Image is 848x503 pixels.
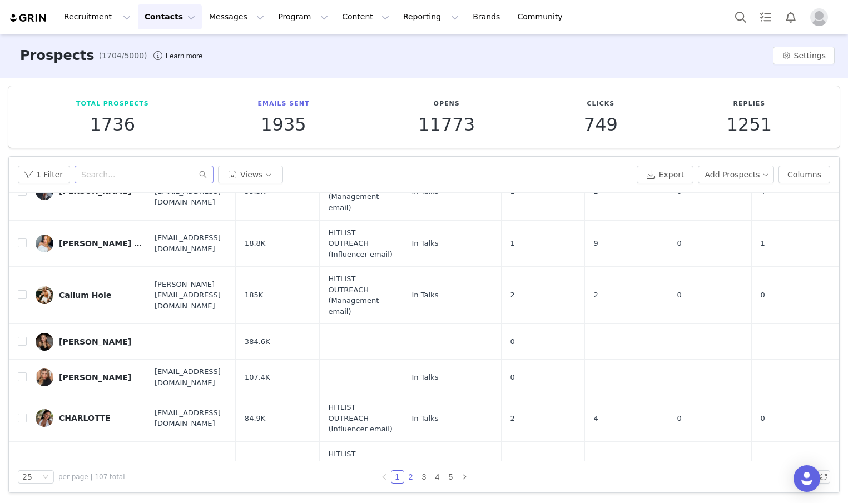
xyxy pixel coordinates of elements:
[391,470,404,484] li: 1
[36,409,53,427] img: ecb88a67-6302-4132-a314-fcc7e464a6b5.jpg
[36,235,53,252] img: e4b7b804-27ad-4e3f-bf12-e28e9a226d3f--s.jpg
[594,413,598,424] span: 4
[778,4,803,29] button: Notifications
[329,449,394,492] span: HITLIST OUTREACH (Management email)
[59,239,142,248] div: [PERSON_NAME] | Fashion Inspo
[18,166,70,183] button: 1 Filter
[794,465,820,492] div: Open Intercom Messenger
[245,413,265,424] span: 84.9K
[810,8,828,26] img: placeholder-profile.jpg
[677,238,682,249] span: 0
[155,407,226,429] span: [EMAIL_ADDRESS][DOMAIN_NAME]
[418,99,475,109] p: Opens
[753,4,778,29] a: Tasks
[677,290,682,301] span: 0
[510,238,515,249] span: 1
[36,333,142,351] a: [PERSON_NAME]
[329,402,394,435] span: HITLIST OUTREACH (Influencer email)
[778,166,830,183] button: Columns
[76,99,149,109] p: Total Prospects
[36,235,142,252] a: [PERSON_NAME] | Fashion Inspo
[773,47,835,64] button: Settings
[511,4,574,29] a: Community
[418,114,475,135] p: 11773
[329,273,394,317] span: HITLIST OUTREACH (Management email)
[36,368,142,386] a: [PERSON_NAME]
[404,470,418,484] li: 2
[155,366,226,388] span: [EMAIL_ADDRESS][DOMAIN_NAME]
[445,471,457,483] a: 5
[418,471,430,483] a: 3
[727,114,772,135] p: 1251
[59,414,111,422] div: CHARLOTTE
[381,474,388,480] i: icon: left
[677,413,682,424] span: 0
[698,166,775,183] button: Add Prospects
[36,409,142,427] a: CHARLOTTE
[59,291,111,300] div: Callum Hole
[727,99,772,109] p: Replies
[20,46,95,66] h3: Prospects
[36,286,53,304] img: ebf64c19-017b-4078-b902-b666f1c2ea10.jpg
[510,413,515,424] span: 2
[245,336,270,347] span: 384.6K
[594,290,598,301] span: 2
[138,4,202,29] button: Contacts
[163,51,205,62] div: Tooltip anchor
[396,4,465,29] button: Reporting
[418,470,431,484] li: 3
[804,8,839,26] button: Profile
[75,166,214,183] input: Search...
[461,474,468,480] i: icon: right
[202,4,271,29] button: Messages
[444,470,458,484] li: 5
[458,470,471,484] li: Next Page
[245,372,270,383] span: 107.4K
[36,286,142,304] a: Callum Hole
[22,471,32,483] div: 25
[99,50,147,62] span: (1704/5000)
[412,238,439,249] span: In Talks
[59,373,131,382] div: [PERSON_NAME]
[245,238,265,249] span: 18.8K
[510,290,515,301] span: 2
[59,337,131,346] div: [PERSON_NAME]
[405,471,417,483] a: 2
[36,368,53,386] img: 36da343e-dcb5-479b-a0e5-f2463fb76cb4.jpg
[391,471,404,483] a: 1
[57,4,137,29] button: Recruitment
[245,290,263,301] span: 185K
[412,372,439,383] span: In Talks
[728,4,753,29] button: Search
[510,372,515,383] span: 0
[218,166,283,183] button: Views
[9,13,48,23] img: grin logo
[637,166,693,183] button: Export
[431,470,444,484] li: 4
[257,114,309,135] p: 1935
[584,114,618,135] p: 749
[466,4,510,29] a: Brands
[199,171,207,178] i: icon: search
[155,232,226,254] span: [EMAIL_ADDRESS][DOMAIN_NAME]
[378,470,391,484] li: Previous Page
[42,474,49,481] i: icon: down
[412,290,439,301] span: In Talks
[271,4,335,29] button: Program
[36,333,53,351] img: 3954f01e-679a-4e13-9b85-bd5921bbf6b1.jpg
[335,4,396,29] button: Content
[594,238,598,249] span: 9
[510,336,515,347] span: 0
[432,471,444,483] a: 4
[76,114,149,135] p: 1736
[155,279,226,312] span: [PERSON_NAME][EMAIL_ADDRESS][DOMAIN_NAME]
[412,413,439,424] span: In Talks
[58,472,125,482] span: per page | 107 total
[329,227,394,260] span: HITLIST OUTREACH (Influencer email)
[257,99,309,109] p: Emails Sent
[584,99,618,109] p: Clicks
